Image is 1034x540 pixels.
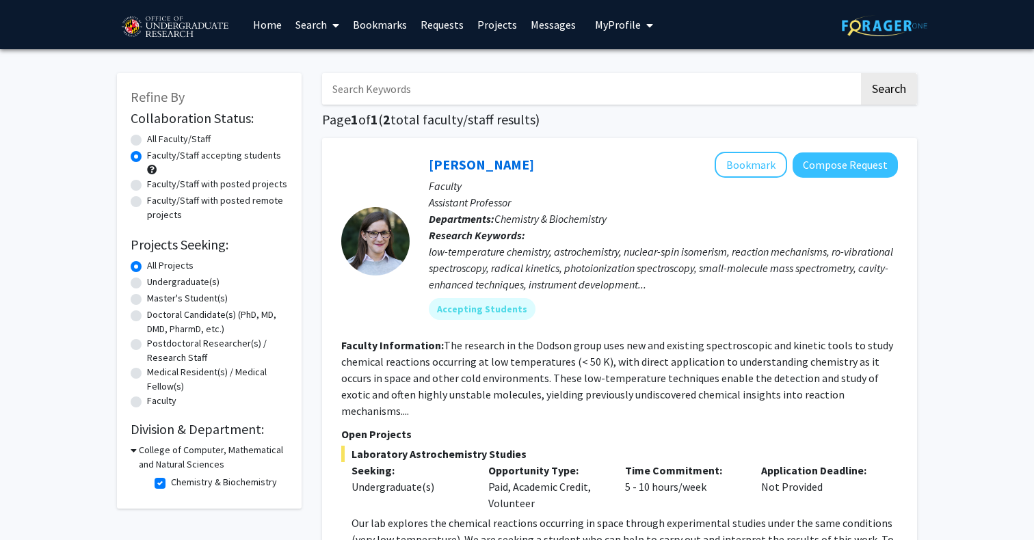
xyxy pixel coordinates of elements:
p: Time Commitment: [625,462,741,478]
a: Search [289,1,346,49]
h2: Projects Seeking: [131,237,288,253]
p: Opportunity Type: [488,462,605,478]
fg-read-more: The research in the Dodson group uses new and existing spectroscopic and kinetic tools to study c... [341,338,893,418]
p: Faculty [429,178,898,194]
img: ForagerOne Logo [842,15,927,36]
button: Compose Request to Leah Dodson [793,152,898,178]
b: Faculty Information: [341,338,444,352]
a: Requests [414,1,470,49]
h1: Page of ( total faculty/staff results) [322,111,917,128]
label: Medical Resident(s) / Medical Fellow(s) [147,365,288,394]
mat-chip: Accepting Students [429,298,535,320]
b: Research Keywords: [429,228,525,242]
div: 5 - 10 hours/week [615,462,752,511]
span: Laboratory Astrochemistry Studies [341,446,898,462]
h2: Division & Department: [131,421,288,437]
p: Seeking: [352,462,468,478]
label: Faculty/Staff with posted projects [147,177,287,191]
div: low-temperature chemistry, astrochemistry, nuclear-spin isomerism, reaction mechanisms, ro-vibrat... [429,243,898,293]
p: Open Projects [341,426,898,442]
span: 1 [351,111,358,128]
span: Refine By [131,88,185,105]
p: Assistant Professor [429,194,898,211]
button: Add Leah Dodson to Bookmarks [715,152,787,178]
p: Application Deadline: [761,462,877,478]
span: Chemistry & Biochemistry [494,212,607,226]
label: Undergraduate(s) [147,275,220,289]
label: All Projects [147,258,194,273]
h2: Collaboration Status: [131,110,288,126]
a: Home [246,1,289,49]
b: Departments: [429,212,494,226]
div: Not Provided [751,462,888,511]
label: All Faculty/Staff [147,132,211,146]
span: 2 [383,111,390,128]
label: Faculty [147,394,176,408]
label: Faculty/Staff accepting students [147,148,281,163]
label: Master's Student(s) [147,291,228,306]
img: University of Maryland Logo [117,10,233,44]
label: Chemistry & Biochemistry [171,475,277,489]
label: Postdoctoral Researcher(s) / Research Staff [147,336,288,365]
div: Undergraduate(s) [352,478,468,495]
div: Paid, Academic Credit, Volunteer [478,462,615,511]
input: Search Keywords [322,73,859,105]
h3: College of Computer, Mathematical and Natural Sciences [139,443,288,472]
a: Bookmarks [346,1,414,49]
span: 1 [371,111,378,128]
a: [PERSON_NAME] [429,156,534,173]
a: Messages [524,1,583,49]
iframe: Chat [10,478,58,530]
button: Search [861,73,917,105]
span: My Profile [595,18,641,31]
label: Faculty/Staff with posted remote projects [147,193,288,222]
label: Doctoral Candidate(s) (PhD, MD, DMD, PharmD, etc.) [147,308,288,336]
a: Projects [470,1,524,49]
